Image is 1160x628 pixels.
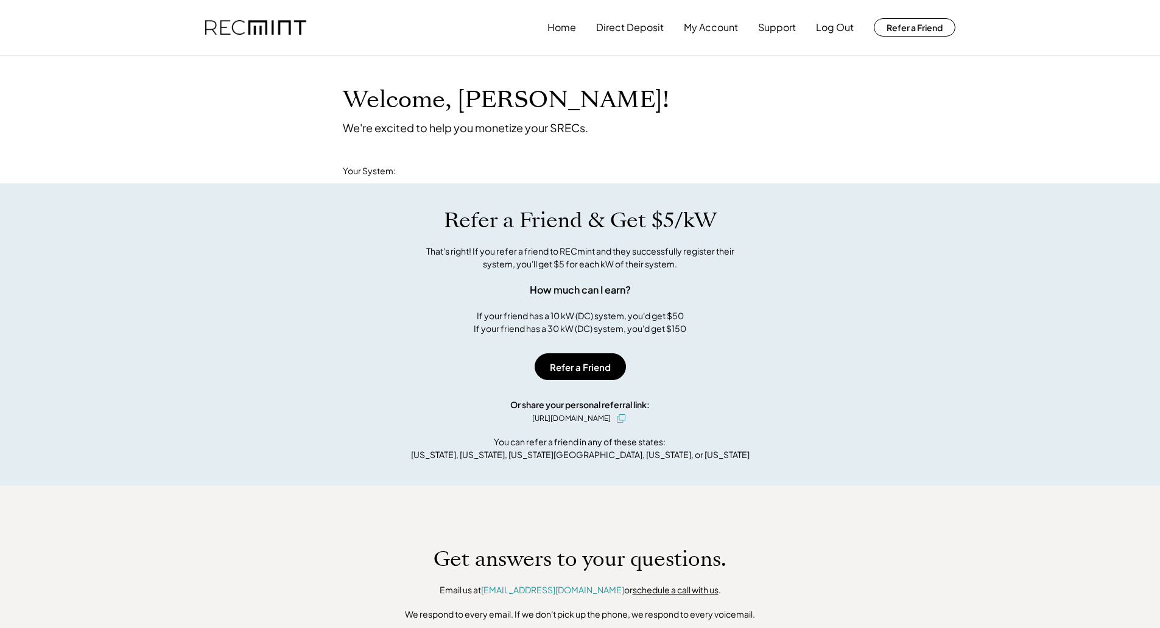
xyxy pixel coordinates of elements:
[481,584,624,595] a: [EMAIL_ADDRESS][DOMAIN_NAME]
[816,15,854,40] button: Log Out
[343,86,669,115] h1: Welcome, [PERSON_NAME]!
[474,309,686,335] div: If your friend has a 10 kW (DC) system, you'd get $50 If your friend has a 30 kW (DC) system, you...
[413,245,748,270] div: That's right! If you refer a friend to RECmint and they successfully register their system, you'l...
[434,546,726,572] h1: Get answers to your questions.
[444,208,717,233] h1: Refer a Friend & Get $5/kW
[758,15,796,40] button: Support
[614,411,628,426] button: click to copy
[205,20,306,35] img: recmint-logotype%403x.png
[874,18,955,37] button: Refer a Friend
[530,283,631,297] div: How much can I earn?
[532,413,611,424] div: [URL][DOMAIN_NAME]
[547,15,576,40] button: Home
[510,398,650,411] div: Or share your personal referral link:
[405,609,755,621] div: We respond to every email. If we don't pick up the phone, we respond to every voicemail.
[684,15,738,40] button: My Account
[343,165,396,177] div: Your System:
[343,121,588,135] div: We're excited to help you monetize your SRECs.
[535,353,626,380] button: Refer a Friend
[596,15,664,40] button: Direct Deposit
[440,584,721,596] div: Email us at or .
[411,436,750,461] div: You can refer a friend in any of these states: [US_STATE], [US_STATE], [US_STATE][GEOGRAPHIC_DATA...
[633,584,719,595] a: schedule a call with us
